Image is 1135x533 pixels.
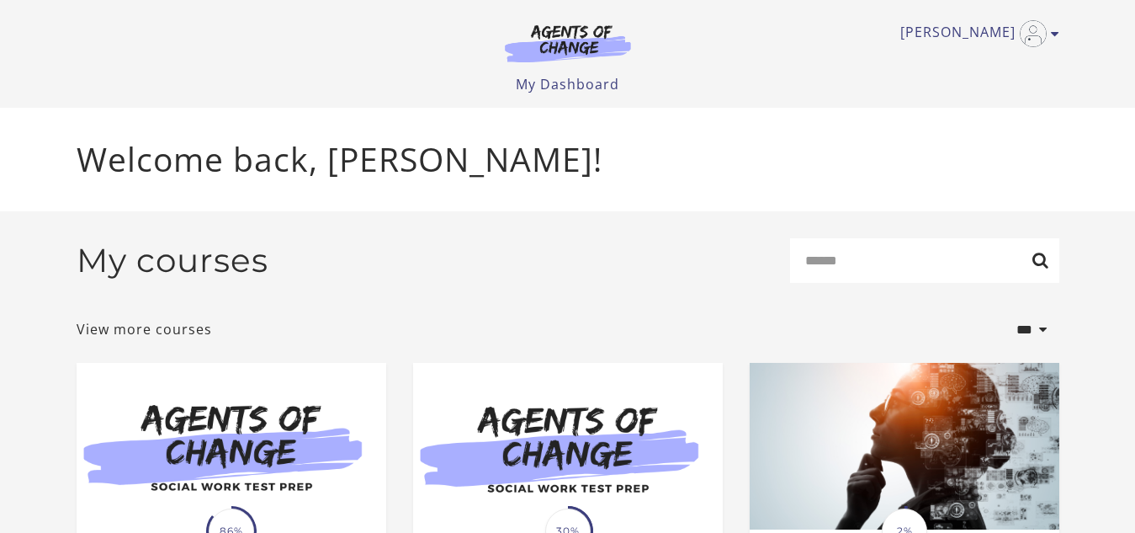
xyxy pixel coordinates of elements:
a: View more courses [77,319,212,339]
a: My Dashboard [516,75,619,93]
a: Toggle menu [900,20,1051,47]
p: Welcome back, [PERSON_NAME]! [77,135,1059,184]
h2: My courses [77,241,268,280]
img: Agents of Change Logo [487,24,649,62]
